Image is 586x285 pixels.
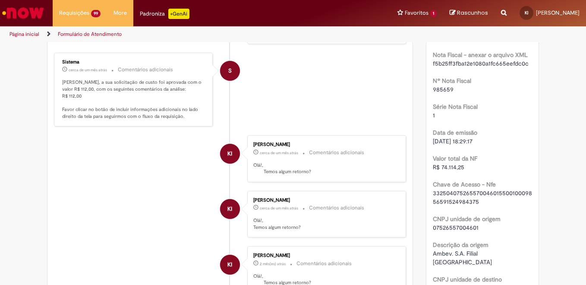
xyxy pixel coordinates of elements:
p: +GenAi [168,9,189,19]
b: Descrição da origem [433,241,488,249]
img: ServiceNow [1,4,45,22]
div: [PERSON_NAME] [253,253,397,258]
div: [PERSON_NAME] [253,198,397,203]
span: [PERSON_NAME] [536,9,580,16]
time: 22/08/2025 14:50:31 [69,67,107,73]
div: Sistema [62,60,206,65]
div: Padroniza [140,9,189,19]
span: f5b25ff3fba12e1080a1fc665eefdc0c [433,60,529,67]
div: Ketty Ivankio [220,199,240,219]
b: CNPJ unidade de origem [433,215,501,223]
span: KI [227,254,232,275]
span: 99 [91,10,101,17]
a: Página inicial [9,31,39,38]
p: [PERSON_NAME], a sua solicitação de custo foi aprovada com o valor R$ 112,00, com os seguintes co... [62,79,206,120]
div: [PERSON_NAME] [253,142,397,147]
b: Chave de Acesso - Nfe [433,180,496,188]
span: R$ 74.114,25 [433,163,464,171]
span: [DATE] 18:29:17 [433,137,473,145]
small: Comentários adicionais [309,204,364,212]
ul: Trilhas de página [6,26,384,42]
span: KI [227,143,232,164]
span: 2 mês(es) atrás [260,261,286,266]
b: Nota Fiscal - anexar o arquivo XML [433,51,528,59]
span: cerca de um mês atrás [260,206,298,211]
span: 33250407526557004601550010009856591524984375 [433,189,532,206]
a: Formulário de Atendimento [58,31,122,38]
time: 18/08/2025 10:36:11 [260,206,298,211]
div: Ketty Ivankio [220,255,240,275]
b: Nº Nota Fiscal [433,77,471,85]
p: Olá!, Temos algum retorno? [253,162,397,175]
span: 07526557004601 [433,224,479,231]
div: System [220,61,240,81]
span: 1 [430,10,437,17]
b: CNPJ unidade de destino [433,275,502,283]
span: KI [227,199,232,219]
span: 985659 [433,85,454,93]
b: Valor total da NF [433,155,477,162]
small: Comentários adicionais [118,66,173,73]
span: Favoritos [405,9,428,17]
span: KI [525,10,528,16]
span: Ambev. S.A. Filial [GEOGRAPHIC_DATA] [433,250,492,266]
time: 15/08/2025 19:20:05 [260,261,286,266]
div: Ketty Ivankio [220,144,240,164]
a: Rascunhos [450,9,488,17]
span: cerca de um mês atrás [69,67,107,73]
span: More [113,9,127,17]
span: cerca de um mês atrás [260,150,298,155]
small: Comentários adicionais [296,260,352,267]
b: Série Nota Fiscal [433,103,478,111]
time: 21/08/2025 11:02:14 [260,150,298,155]
span: Rascunhos [457,9,488,17]
b: Data de emissão [433,129,477,136]
span: 1 [433,111,435,119]
span: S [228,60,232,81]
small: Comentários adicionais [309,149,364,156]
p: Olá!, Temos algum retorno? [253,217,397,231]
span: Requisições [59,9,89,17]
